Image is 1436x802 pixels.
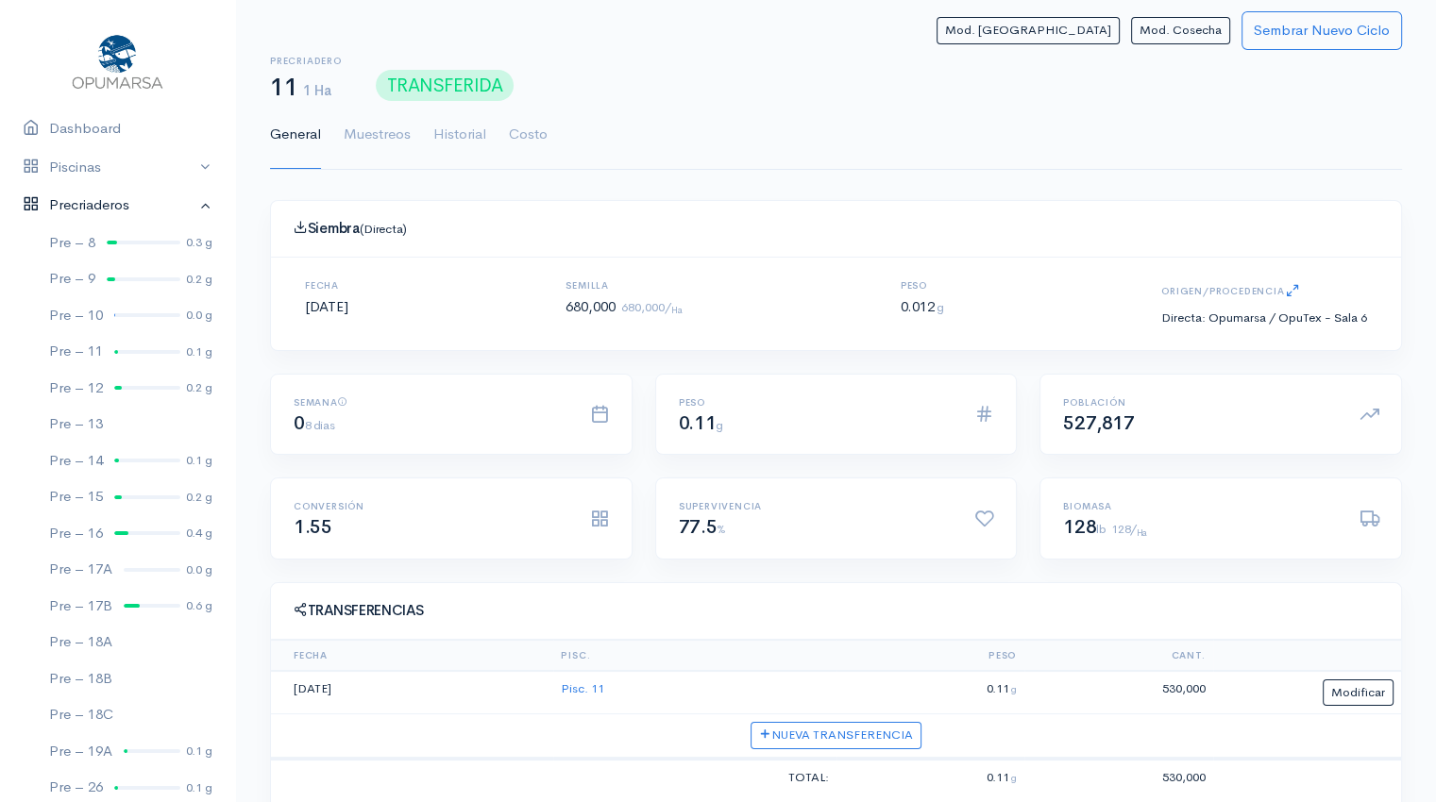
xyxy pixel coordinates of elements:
[1161,309,1367,327] div: : Opumarsa / OpuTex - Sala 6
[1161,309,1202,326] small: Directa
[294,515,331,539] span: 1.55
[294,602,1378,619] h4: Transferencias
[937,300,944,315] span: g
[305,417,335,433] small: 8 dias
[1063,501,1337,511] h6: Biomasa
[679,515,726,539] span: 77.5
[1242,11,1402,50] button: Sembrar Nuevo Ciclo
[294,220,1378,237] h4: Siembra
[294,501,567,511] h6: Conversión
[543,280,705,327] div: 680,000
[270,56,342,66] h6: Precriadero
[679,397,953,408] h6: Peso
[1063,515,1106,539] span: 128
[878,280,967,327] div: 0.012
[49,377,103,399] div: Pre – 12
[553,640,836,671] th: Pisc.
[433,101,486,169] a: Historial
[1063,397,1337,408] h6: Población
[49,341,103,362] div: Pre – 11
[186,742,212,760] div: 0.1 g
[294,397,567,408] h6: Semana
[1024,757,1213,794] td: 530,000
[836,757,1025,794] td: 0.11
[553,757,836,794] td: TOTAL:
[836,640,1025,671] th: Peso
[751,722,921,749] button: Nueva Transferencia
[49,268,95,290] div: Pre – 9
[49,450,103,472] div: Pre – 14
[186,378,212,397] div: 0.2 g
[509,101,548,169] a: Costo
[1131,17,1230,44] button: Mod. Cosecha
[1096,521,1106,537] small: lb
[186,596,212,615] div: 0.6 g
[671,305,683,316] sub: Ha
[1063,411,1134,435] span: 527,817
[49,523,103,544] div: Pre – 16
[1137,527,1147,539] sub: Ha
[186,778,212,797] div: 0.1 g
[270,75,342,102] h1: 11
[621,299,683,315] small: 680,000/
[376,70,514,101] span: TRANSFERIDA
[1011,682,1017,695] span: g
[294,411,334,435] span: 0
[271,671,553,714] td: [DATE]
[49,704,113,726] div: Pre – 18C
[1323,679,1394,707] button: Modificar
[1011,771,1017,784] span: g
[49,305,103,326] div: Pre – 10
[303,81,331,99] span: 1 Ha
[271,640,553,671] th: Fecha
[679,501,953,511] h6: Supervivencia
[1024,671,1213,714] td: 530,000
[186,451,212,470] div: 0.1 g
[68,30,167,91] img: Opumarsa
[344,101,411,169] a: Muestreos
[186,524,212,543] div: 0.4 g
[360,221,407,237] small: (Directa)
[566,280,683,291] h6: Semilla
[49,595,112,617] div: Pre – 17B
[836,671,1025,714] td: 0.11
[49,486,103,508] div: Pre – 15
[49,559,112,580] div: Pre – 17A
[937,17,1120,44] button: Mod. [GEOGRAPHIC_DATA]
[561,680,604,696] a: Pisc. 11
[282,280,371,327] div: [DATE]
[679,411,723,435] span: 0.11
[1161,280,1367,304] h6: Origen/Procedencia
[1024,640,1213,671] th: Cant.
[49,631,112,653] div: Pre – 18A
[716,417,723,433] small: g
[270,101,321,169] a: General
[49,413,103,435] div: Pre – 13
[49,741,112,762] div: Pre – 19A
[186,343,212,361] div: 0.1 g
[186,270,212,289] div: 0.2 g
[186,233,212,252] div: 0.3 g
[305,280,348,291] h6: Fecha
[186,306,212,325] div: 0.0 g
[49,668,112,690] div: Pre – 18B
[1111,521,1147,537] small: 128/
[49,232,95,254] div: Pre – 8
[901,280,944,291] h6: Peso
[49,777,103,798] div: Pre – 26
[717,521,726,537] small: %
[186,560,212,579] div: 0.0 g
[186,488,212,507] div: 0.2 g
